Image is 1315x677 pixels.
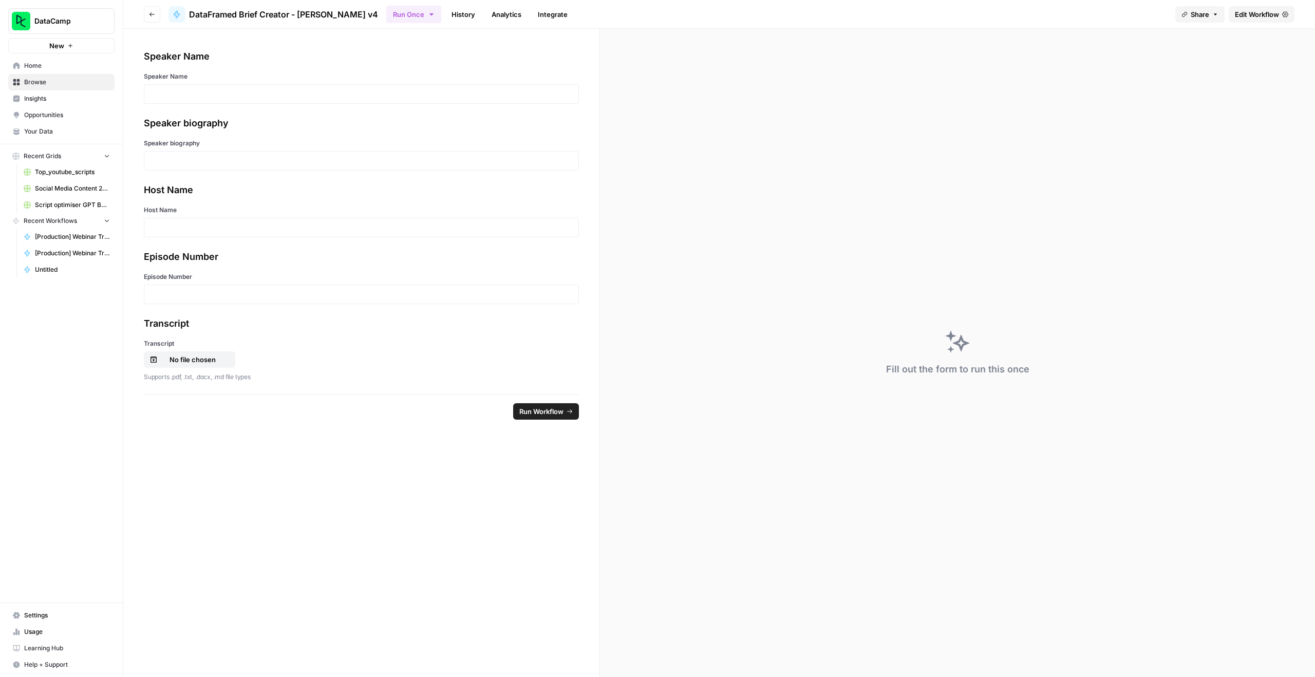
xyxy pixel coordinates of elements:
[35,200,110,210] span: Script optimiser GPT Build V2 Grid
[144,183,579,197] div: Host Name
[8,148,115,164] button: Recent Grids
[34,16,97,26] span: DataCamp
[8,640,115,656] a: Learning Hub
[144,116,579,130] div: Speaker biography
[35,232,110,241] span: [Production] Webinar Transcription and Summary ([PERSON_NAME])
[35,249,110,258] span: [Production] Webinar Transcription and Summary for the
[8,90,115,107] a: Insights
[532,6,574,23] a: Integrate
[519,406,563,417] span: Run Workflow
[144,49,579,64] div: Speaker Name
[35,184,110,193] span: Social Media Content 2025
[24,627,110,636] span: Usage
[386,6,441,23] button: Run Once
[19,261,115,278] a: Untitled
[8,74,115,90] a: Browse
[485,6,528,23] a: Analytics
[19,180,115,197] a: Social Media Content 2025
[24,216,77,225] span: Recent Workflows
[886,362,1029,377] div: Fill out the form to run this once
[24,660,110,669] span: Help + Support
[19,197,115,213] a: Script optimiser GPT Build V2 Grid
[8,38,115,53] button: New
[24,644,110,653] span: Learning Hub
[1175,6,1225,23] button: Share
[189,8,378,21] span: DataFramed Brief Creator - [PERSON_NAME] v4
[8,607,115,624] a: Settings
[35,265,110,274] span: Untitled
[24,611,110,620] span: Settings
[35,167,110,177] span: Top_youtube_scripts
[144,139,579,148] label: Speaker biography
[8,8,115,34] button: Workspace: DataCamp
[24,127,110,136] span: Your Data
[8,213,115,229] button: Recent Workflows
[144,205,579,215] label: Host Name
[1191,9,1209,20] span: Share
[513,403,579,420] button: Run Workflow
[19,245,115,261] a: [Production] Webinar Transcription and Summary for the
[168,6,378,23] a: DataFramed Brief Creator - [PERSON_NAME] v4
[144,250,579,264] div: Episode Number
[8,107,115,123] a: Opportunities
[144,316,579,331] div: Transcript
[144,339,579,348] label: Transcript
[8,123,115,140] a: Your Data
[160,354,226,365] p: No file chosen
[144,272,579,281] label: Episode Number
[24,78,110,87] span: Browse
[8,656,115,673] button: Help + Support
[144,72,579,81] label: Speaker Name
[1229,6,1294,23] a: Edit Workflow
[144,351,235,368] button: No file chosen
[24,61,110,70] span: Home
[1235,9,1279,20] span: Edit Workflow
[144,372,579,382] p: Supports .pdf, .txt, .docx, .md file types
[19,164,115,180] a: Top_youtube_scripts
[445,6,481,23] a: History
[19,229,115,245] a: [Production] Webinar Transcription and Summary ([PERSON_NAME])
[12,12,30,30] img: DataCamp Logo
[8,58,115,74] a: Home
[8,624,115,640] a: Usage
[24,152,61,161] span: Recent Grids
[24,110,110,120] span: Opportunities
[24,94,110,103] span: Insights
[49,41,64,51] span: New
